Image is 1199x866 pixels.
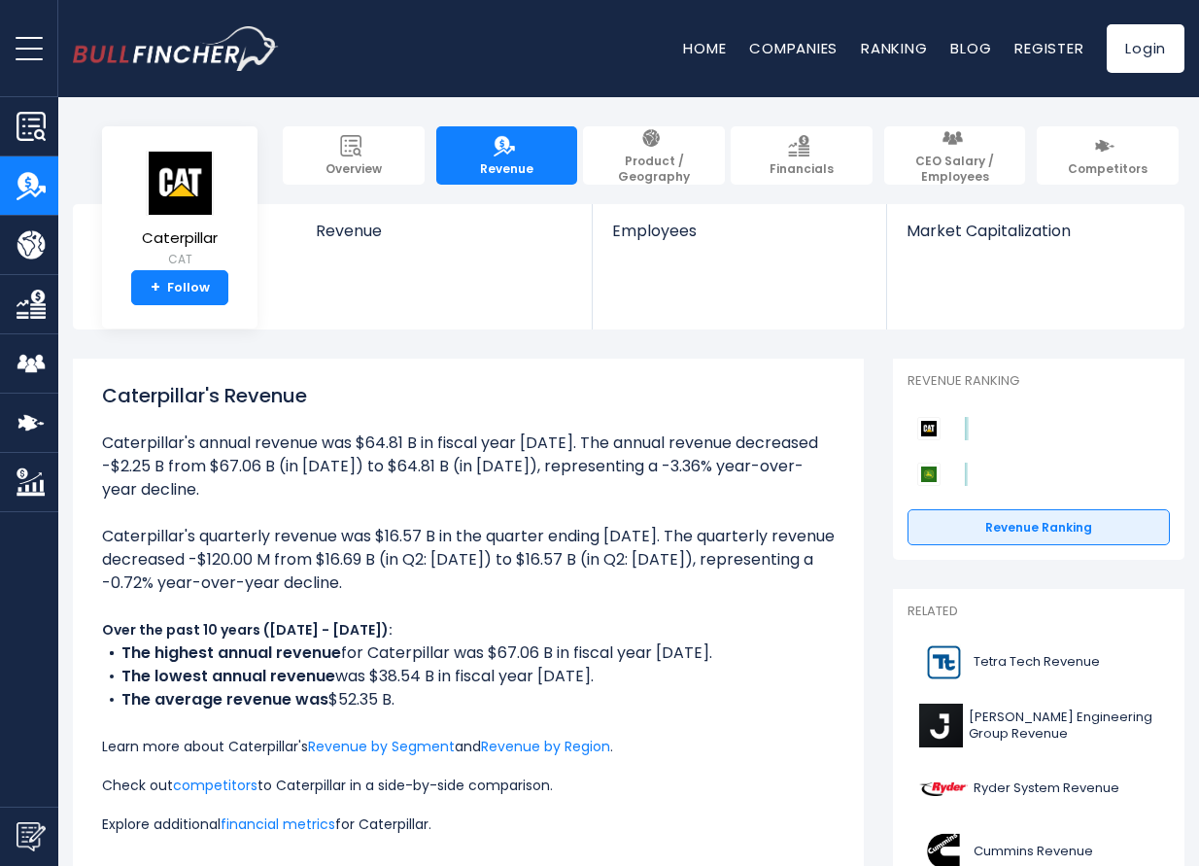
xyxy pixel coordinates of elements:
a: Ranking [861,38,927,58]
b: The average revenue was [121,688,328,710]
b: The highest annual revenue [121,641,341,664]
small: CAT [142,251,218,268]
a: Revenue [436,126,578,185]
a: Caterpillar CAT [141,150,219,271]
a: Go to homepage [73,26,279,70]
a: Login [1107,24,1184,73]
a: Home [683,38,726,58]
a: Revenue [296,204,593,273]
a: [PERSON_NAME] Engineering Group Revenue [908,699,1170,752]
span: Revenue [480,161,533,177]
p: Revenue Ranking [908,373,1170,390]
img: TTEK logo [919,641,968,684]
span: Competitors [1068,161,1148,177]
span: Caterpillar [142,230,218,247]
a: Blog [950,38,991,58]
h1: Caterpillar's Revenue [102,381,835,410]
p: Related [908,604,1170,620]
li: Caterpillar's quarterly revenue was $16.57 B in the quarter ending [DATE]. The quarterly revenue ... [102,525,835,595]
a: Revenue by Region [481,737,610,756]
img: J logo [919,704,963,747]
p: Check out to Caterpillar in a side-by-side comparison. [102,774,835,797]
p: Learn more about Caterpillar's and . [102,735,835,758]
a: CEO Salary / Employees [884,126,1026,185]
b: The lowest annual revenue [121,665,335,687]
li: was $38.54 B in fiscal year [DATE]. [102,665,835,688]
li: $52.35 B. [102,688,835,711]
img: Caterpillar competitors logo [917,417,941,440]
a: Financials [731,126,873,185]
a: competitors [173,776,257,795]
span: Employees [612,222,868,240]
a: Revenue by Segment [308,737,455,756]
img: R logo [919,767,968,811]
a: Revenue Ranking [908,509,1170,546]
li: for Caterpillar was $67.06 B in fiscal year [DATE]. [102,641,835,665]
img: Deere & Company competitors logo [917,463,941,486]
span: Financials [770,161,834,177]
a: Product / Geography [583,126,725,185]
a: Tetra Tech Revenue [908,636,1170,689]
b: Over the past 10 years ([DATE] - [DATE]): [102,620,393,640]
a: Register [1014,38,1083,58]
a: Employees [593,204,887,273]
a: Market Capitalization [887,204,1182,273]
a: Ryder System Revenue [908,762,1170,815]
span: Product / Geography [593,154,715,184]
img: bullfincher logo [73,26,279,70]
p: Explore additional for Caterpillar. [102,813,835,836]
span: Market Capitalization [907,222,1163,240]
a: +Follow [131,270,228,305]
strong: + [151,279,160,296]
a: Overview [283,126,425,185]
span: CEO Salary / Employees [894,154,1016,184]
span: Revenue [316,222,573,240]
a: financial metrics [221,814,335,834]
li: Caterpillar's annual revenue was $64.81 B in fiscal year [DATE]. The annual revenue decreased -$2... [102,432,835,502]
span: Overview [325,161,382,177]
a: Competitors [1037,126,1179,185]
a: Companies [749,38,838,58]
